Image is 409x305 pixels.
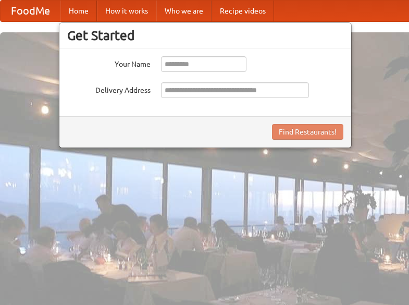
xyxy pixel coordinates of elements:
[60,1,97,21] a: Home
[67,82,151,95] label: Delivery Address
[97,1,156,21] a: How it works
[67,56,151,69] label: Your Name
[156,1,212,21] a: Who we are
[212,1,274,21] a: Recipe videos
[272,124,343,140] button: Find Restaurants!
[67,28,343,43] h3: Get Started
[1,1,60,21] a: FoodMe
